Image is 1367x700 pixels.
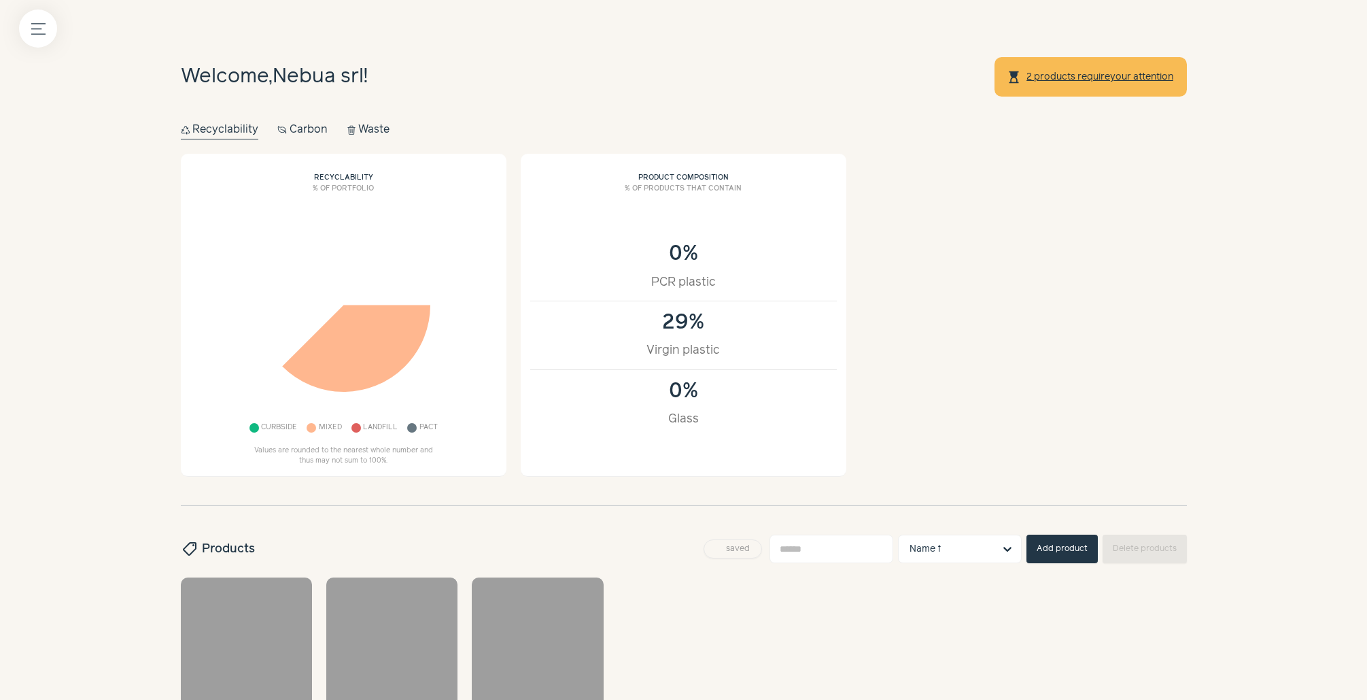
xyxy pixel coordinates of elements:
span: sell [179,541,197,557]
div: 29% [544,311,823,335]
span: Landfill [363,420,398,436]
p: Values are rounded to the nearest whole number and thus may not sum to 100%. [248,446,438,467]
div: Virgin plastic [544,341,823,359]
span: hourglass_top [1007,70,1021,84]
div: 0% [544,380,823,403]
a: 2 products requireyour attention [1026,71,1174,82]
button: Add product [1026,535,1098,563]
h2: Recyclability [190,163,497,184]
div: Glass [544,410,823,428]
button: saved [704,539,762,559]
span: Mixed [319,420,342,436]
div: 0% [544,242,823,266]
h2: Product composition [530,163,837,184]
span: Pact [419,420,438,436]
h3: % of portfolio [190,184,497,204]
span: Curbside [261,420,297,436]
span: saved [721,545,755,553]
h1: Welcome, ! [181,62,368,93]
span: Nebua srl [273,67,364,86]
button: Carbon [277,120,328,139]
h2: Products [181,540,255,558]
h3: % of products that contain [530,184,837,204]
button: Recyclability [181,120,259,139]
button: Waste [347,120,390,139]
div: PCR plastic [544,273,823,291]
